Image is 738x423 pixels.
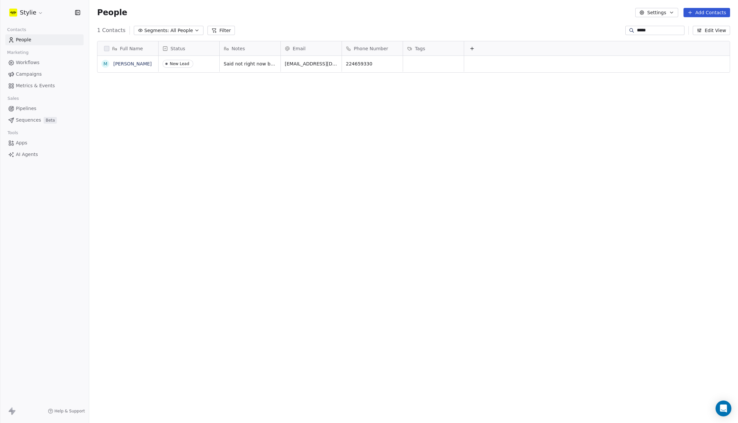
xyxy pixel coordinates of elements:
[285,60,338,67] span: [EMAIL_ADDRESS][DOMAIN_NAME]
[16,36,31,43] span: People
[716,401,731,416] div: Open Intercom Messenger
[5,128,21,138] span: Tools
[342,41,403,56] div: Phone Number
[5,149,84,160] a: AI Agents
[159,56,730,398] div: grid
[97,56,159,398] div: grid
[97,26,126,34] span: 1 Contacts
[293,45,306,52] span: Email
[103,60,107,67] div: M
[5,34,84,45] a: People
[8,7,45,18] button: Stylie
[4,48,31,58] span: Marketing
[4,25,29,35] span: Contacts
[113,61,152,66] a: [PERSON_NAME]
[120,45,143,52] span: Full Name
[170,45,185,52] span: Status
[20,8,36,17] span: Stylie
[5,94,22,103] span: Sales
[48,408,85,414] a: Help & Support
[144,27,169,34] span: Segments:
[5,137,84,148] a: Apps
[55,408,85,414] span: Help & Support
[415,45,425,52] span: Tags
[16,139,27,146] span: Apps
[170,27,193,34] span: All People
[5,103,84,114] a: Pipelines
[44,117,57,124] span: Beta
[16,71,42,78] span: Campaigns
[220,41,280,56] div: Notes
[170,61,189,66] div: New Lead
[232,45,245,52] span: Notes
[403,41,464,56] div: Tags
[5,57,84,68] a: Workflows
[635,8,678,17] button: Settings
[354,45,388,52] span: Phone Number
[224,60,277,67] span: Said not right now but we can try in a month or so
[207,26,235,35] button: Filter
[16,117,41,124] span: Sequences
[159,41,219,56] div: Status
[16,105,36,112] span: Pipelines
[16,82,55,89] span: Metrics & Events
[97,8,127,18] span: People
[5,69,84,80] a: Campaigns
[693,26,730,35] button: Edit View
[5,80,84,91] a: Metrics & Events
[5,115,84,126] a: SequencesBeta
[683,8,730,17] button: Add Contacts
[346,60,399,67] span: 224659330
[16,59,40,66] span: Workflows
[9,9,17,17] img: stylie-square-yellow.svg
[281,41,342,56] div: Email
[97,41,158,56] div: Full Name
[16,151,38,158] span: AI Agents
